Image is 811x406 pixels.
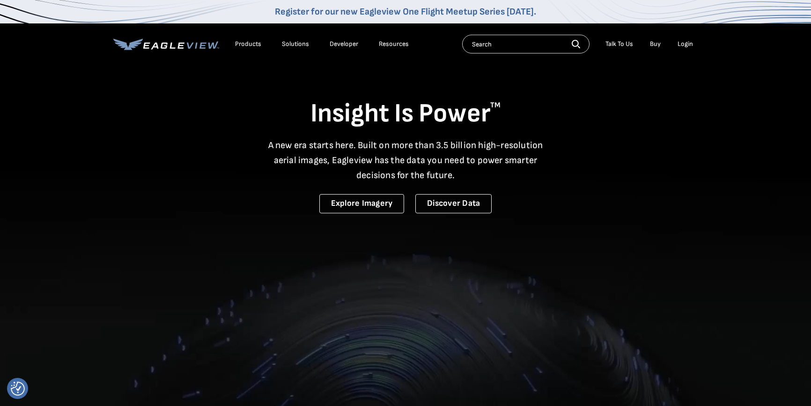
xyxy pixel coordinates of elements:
[490,101,501,110] sup: TM
[678,40,693,48] div: Login
[379,40,409,48] div: Resources
[11,382,25,396] button: Consent Preferences
[113,98,698,130] h1: Insight Is Power
[415,194,492,213] a: Discover Data
[11,382,25,396] img: Revisit consent button
[330,40,358,48] a: Developer
[235,40,261,48] div: Products
[650,40,661,48] a: Buy
[605,40,633,48] div: Talk To Us
[275,6,536,17] a: Register for our new Eagleview One Flight Meetup Series [DATE].
[262,138,549,183] p: A new era starts here. Built on more than 3.5 billion high-resolution aerial images, Eagleview ha...
[462,35,590,53] input: Search
[319,194,405,213] a: Explore Imagery
[282,40,309,48] div: Solutions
